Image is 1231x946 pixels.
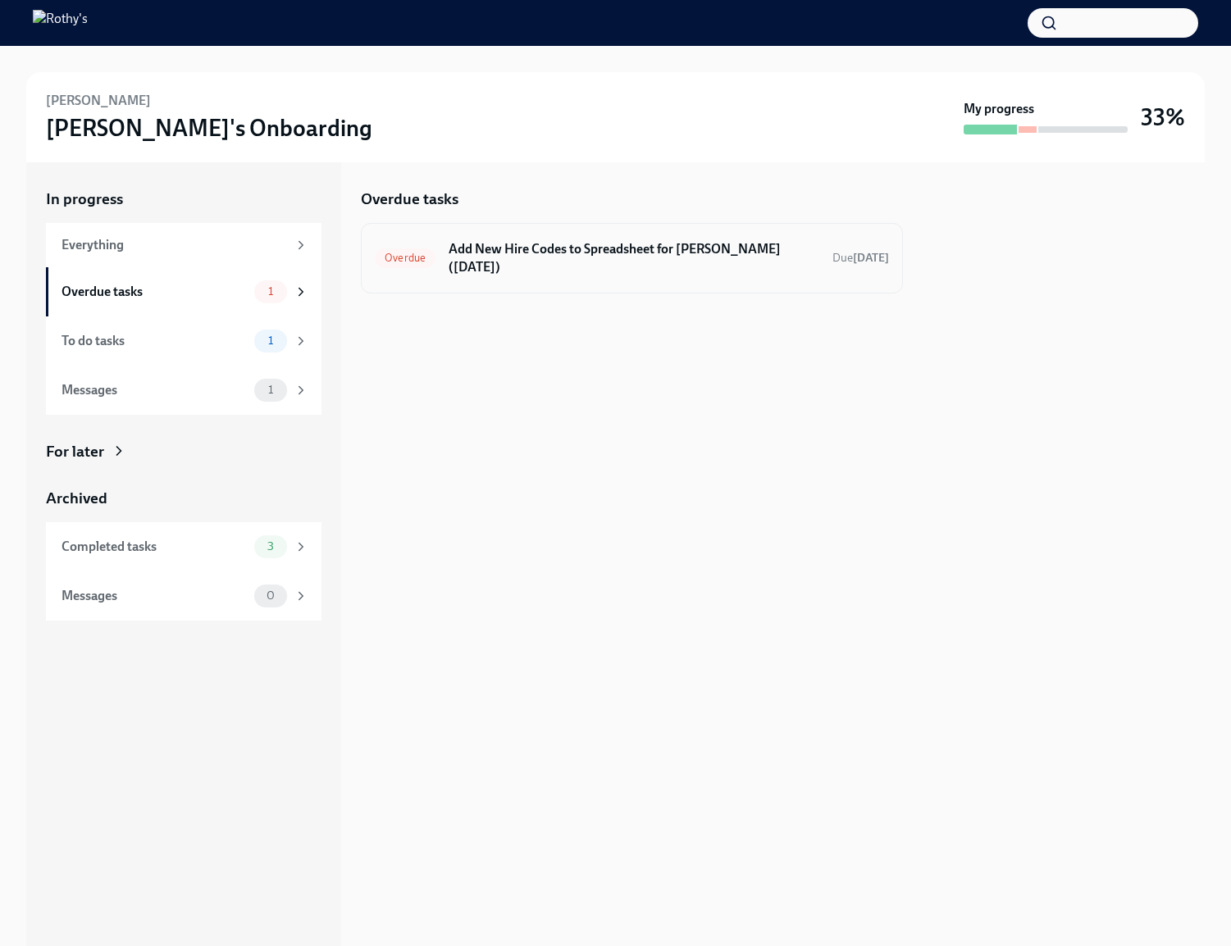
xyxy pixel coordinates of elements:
[62,381,248,399] div: Messages
[258,334,283,347] span: 1
[258,285,283,298] span: 1
[46,267,321,316] a: Overdue tasks1
[46,92,151,110] h6: [PERSON_NAME]
[375,252,435,264] span: Overdue
[258,384,283,396] span: 1
[46,366,321,415] a: Messages1
[62,587,248,605] div: Messages
[832,250,889,266] span: September 8th, 2025 09:00
[62,283,248,301] div: Overdue tasks
[258,540,284,553] span: 3
[33,10,88,36] img: Rothy's
[853,251,889,265] strong: [DATE]
[62,236,287,254] div: Everything
[1141,102,1185,132] h3: 33%
[46,316,321,366] a: To do tasks1
[449,240,819,276] h6: Add New Hire Codes to Spreadsheet for [PERSON_NAME] ([DATE])
[964,100,1034,118] strong: My progress
[46,571,321,621] a: Messages0
[46,522,321,571] a: Completed tasks3
[46,113,372,143] h3: [PERSON_NAME]'s Onboarding
[832,251,889,265] span: Due
[375,237,889,280] a: OverdueAdd New Hire Codes to Spreadsheet for [PERSON_NAME] ([DATE])Due[DATE]
[257,589,285,602] span: 0
[62,538,248,556] div: Completed tasks
[46,441,321,462] a: For later
[46,488,321,509] a: Archived
[62,332,248,350] div: To do tasks
[361,189,458,210] h5: Overdue tasks
[46,189,321,210] a: In progress
[46,223,321,267] a: Everything
[46,441,104,462] div: For later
